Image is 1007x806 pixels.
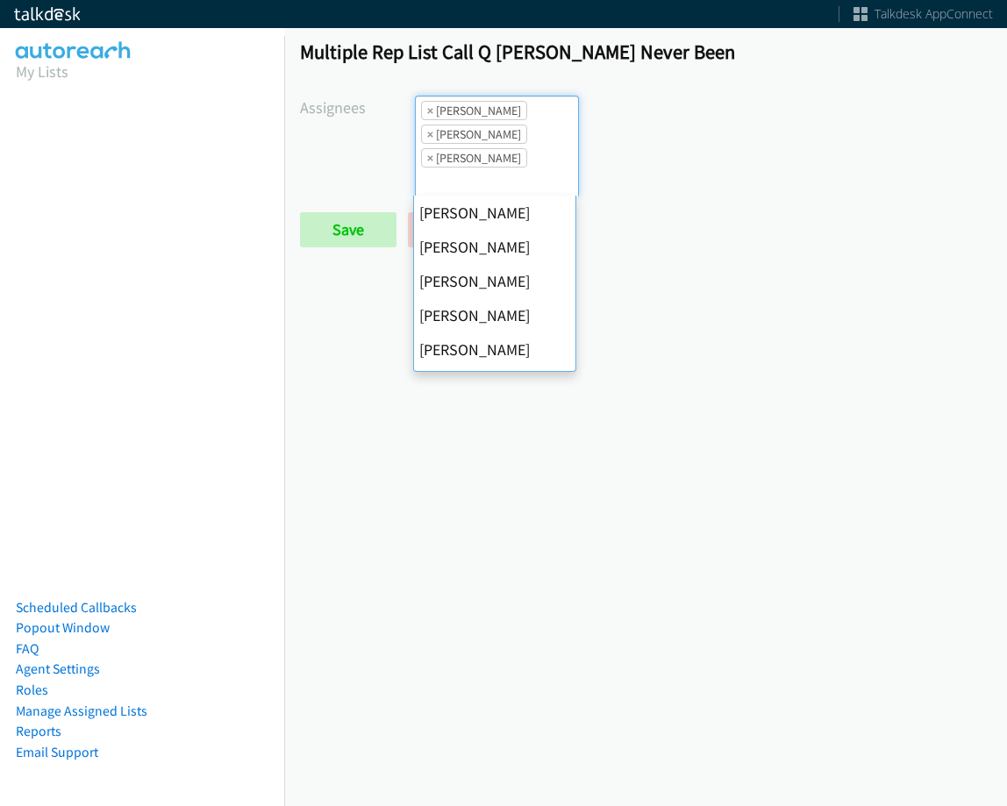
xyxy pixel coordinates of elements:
[408,212,505,247] a: Back
[16,61,68,82] a: My Lists
[421,148,527,168] li: Trevonna Lancaster
[16,599,137,616] a: Scheduled Callbacks
[16,723,61,739] a: Reports
[16,744,98,760] a: Email Support
[414,367,575,401] li: [PERSON_NAME]
[414,264,575,298] li: [PERSON_NAME]
[300,96,415,119] label: Assignees
[300,212,396,247] input: Save
[16,660,100,677] a: Agent Settings
[16,703,147,719] a: Manage Assigned Lists
[16,681,48,698] a: Roles
[300,39,991,64] h1: Multiple Rep List Call Q [PERSON_NAME] Never Been
[853,5,993,23] a: Talkdesk AppConnect
[414,196,575,230] li: [PERSON_NAME]
[421,125,527,144] li: Tatiana Medina
[427,149,433,167] span: ×
[414,298,575,332] li: [PERSON_NAME]
[16,640,39,657] a: FAQ
[421,101,527,120] li: Rodnika Murphy
[427,102,433,119] span: ×
[427,125,433,143] span: ×
[414,230,575,264] li: [PERSON_NAME]
[16,619,110,636] a: Popout Window
[414,332,575,367] li: [PERSON_NAME]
